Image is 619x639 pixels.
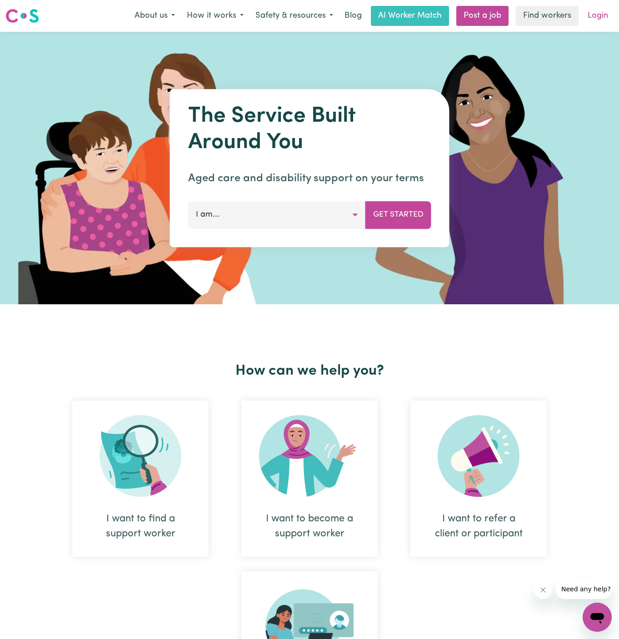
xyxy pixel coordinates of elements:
[250,6,339,25] button: Safety & resources
[241,401,378,557] div: I want to become a support worker
[432,511,525,541] div: I want to refer a client or participant
[456,6,509,26] a: Post a job
[438,415,519,497] img: Refer
[365,201,431,228] button: Get Started
[339,6,367,26] a: Blog
[516,6,579,26] a: Find workers
[583,603,612,632] iframe: Button to launch messaging window
[534,581,552,599] iframe: Close message
[188,201,366,228] button: I am...
[556,579,612,599] iframe: Message from company
[129,6,181,25] button: About us
[56,362,563,380] h2: How can we help you?
[371,6,449,26] a: AI Worker Match
[263,511,356,541] div: I want to become a support worker
[94,511,187,541] div: I want to find a support worker
[72,401,209,557] div: I want to find a support worker
[181,6,250,25] button: How it works
[100,415,181,497] img: Search
[5,8,39,24] img: Careseekers logo
[5,5,39,26] a: Careseekers logo
[188,170,431,187] p: Aged care and disability support on your terms
[582,6,614,26] a: Login
[188,104,431,156] h1: The Service Built Around You
[259,415,360,497] img: Become Worker
[410,401,547,557] div: I want to refer a client or participant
